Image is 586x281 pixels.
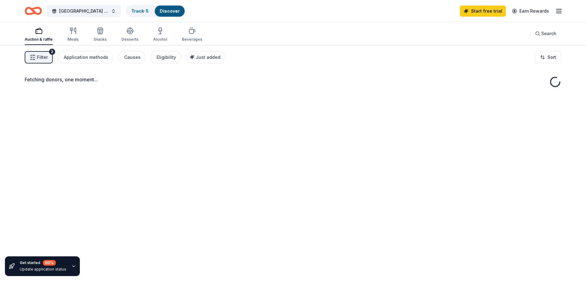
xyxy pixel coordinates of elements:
div: Get started [20,260,66,266]
div: Eligibility [157,54,176,61]
button: Auction & raffle [25,25,53,45]
button: Sort [535,51,561,63]
div: Application methods [64,54,108,61]
span: Sort [547,54,556,61]
div: 80 % [43,260,56,266]
button: Filter2 [25,51,53,63]
a: Earn Rewards [508,6,553,17]
button: Beverages [182,25,202,45]
a: Discover [160,8,180,14]
a: Start free trial [460,6,506,17]
div: Fetching donors, one moment... [25,76,561,83]
div: Update application status [20,267,66,272]
button: Snacks [93,25,107,45]
div: 2 [49,49,55,55]
button: Track· 5Discover [126,5,185,17]
span: Search [541,30,556,37]
button: Application methods [58,51,113,63]
div: Alcohol [153,37,167,42]
div: Desserts [121,37,138,42]
span: [GEOGRAPHIC_DATA] [GEOGRAPHIC_DATA] [59,7,109,15]
button: Eligibility [150,51,181,63]
span: Just added [196,55,220,60]
button: Just added [186,51,225,63]
a: Track· 5 [131,8,149,14]
div: Snacks [93,37,107,42]
button: Causes [118,51,145,63]
button: Desserts [121,25,138,45]
a: Home [25,4,42,18]
button: Alcohol [153,25,167,45]
div: Causes [124,54,141,61]
button: Search [530,27,561,40]
div: Meals [68,37,79,42]
span: Filter [37,54,48,61]
div: Auction & raffle [25,37,53,42]
button: [GEOGRAPHIC_DATA] [GEOGRAPHIC_DATA] [47,5,121,17]
div: Beverages [182,37,202,42]
button: Meals [68,25,79,45]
